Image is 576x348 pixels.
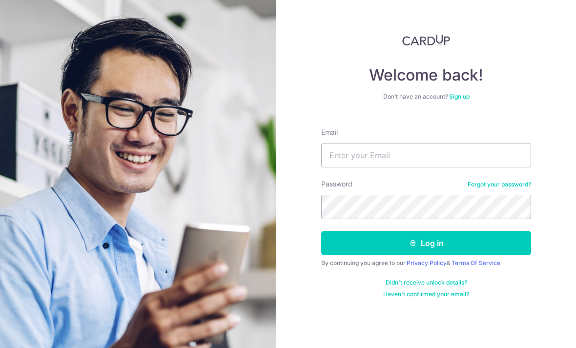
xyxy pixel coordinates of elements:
[468,181,531,188] a: Forgot your password?
[402,34,450,46] img: CardUp Logo
[386,279,467,287] a: Didn't receive unlock details?
[321,65,531,85] h4: Welcome back!
[452,259,500,266] a: Terms Of Service
[321,259,531,267] div: By continuing you agree to our &
[321,179,352,189] label: Password
[321,231,531,255] button: Log in
[383,290,469,298] a: Haven't confirmed your email?
[449,93,470,100] a: Sign up
[407,259,447,266] a: Privacy Policy
[321,143,531,167] input: Enter your Email
[321,93,531,101] div: Don’t have an account?
[321,127,338,137] label: Email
